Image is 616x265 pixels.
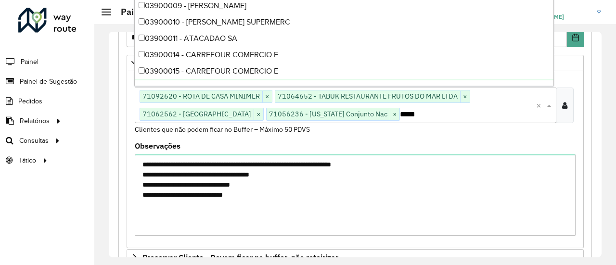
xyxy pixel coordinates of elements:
span: Clear all [536,100,544,111]
span: Painel [21,57,38,67]
span: Pedidos [18,96,42,106]
span: × [460,91,470,102]
h2: Painel de Sugestão - Criar registro [111,7,258,17]
span: Tático [18,155,36,165]
div: 03900017 - BASE ATACADISTA LTDA [135,79,553,96]
button: Choose Date [567,28,584,47]
div: Priorizar Cliente - Não podem ficar no buffer [127,71,584,249]
span: Consultas [19,136,49,146]
span: × [254,109,263,120]
label: Observações [135,140,180,151]
span: × [390,109,399,120]
a: Priorizar Cliente - Não podem ficar no buffer [127,55,584,71]
div: 03900014 - CARREFOUR COMERCIO E [135,47,553,63]
small: Clientes que não podem ficar no Buffer – Máximo 50 PDVS [135,125,310,134]
div: 03900010 - [PERSON_NAME] SUPERMERC [135,14,553,30]
div: 03900011 - ATACADAO SA [135,30,553,47]
div: 03900015 - CARREFOUR COMERCIO E [135,63,553,79]
span: 71056236 - [US_STATE] Conjunto Nac [267,108,390,120]
span: 71062562 - [GEOGRAPHIC_DATA] [140,108,254,120]
span: 71092620 - ROTA DE CASA MINIMER [140,90,262,102]
span: Painel de Sugestão [20,76,77,87]
span: 71064652 - TABUK RESTAURANTE FRUTOS DO MAR LTDA [275,90,460,102]
span: Preservar Cliente - Devem ficar no buffer, não roteirizar [142,253,338,261]
span: × [262,91,272,102]
span: Relatórios [20,116,50,126]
